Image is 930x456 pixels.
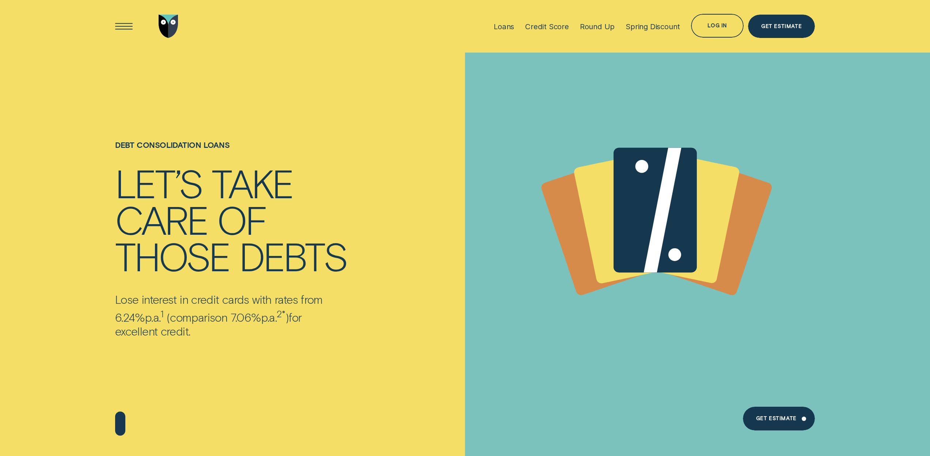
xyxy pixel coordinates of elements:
[580,22,615,31] div: Round Up
[525,22,569,31] div: Credit Score
[494,22,514,31] div: Loans
[285,310,289,324] span: )
[115,164,347,274] h4: LET’S TAKE CARE OF THOSE DEBTS
[217,201,266,237] div: OF
[112,15,136,38] button: Open Menu
[239,238,347,274] div: DEBTS
[115,201,208,237] div: CARE
[115,292,343,338] p: Lose interest in credit cards with rates from 6.24% comparison 7.06% for excellent credit.
[115,164,202,201] div: LET’S
[115,140,347,164] h1: Debt consolidation loans
[159,15,178,38] img: Wisr
[145,310,161,324] span: p.a.
[626,22,680,31] div: Spring Discount
[743,407,815,430] a: Get Estimate
[691,14,744,38] button: Log in
[115,238,230,274] div: THOSE
[261,310,277,324] span: Per Annum
[167,310,170,324] span: (
[748,15,815,38] a: Get Estimate
[212,164,293,201] div: TAKE
[160,308,163,319] sup: 1
[145,310,161,324] span: Per Annum
[261,310,277,324] span: p.a.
